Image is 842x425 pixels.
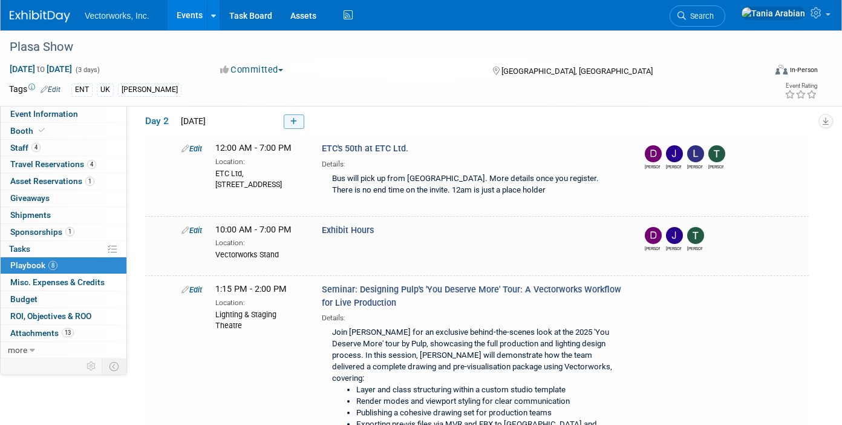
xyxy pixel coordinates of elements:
[10,143,41,153] span: Staff
[9,244,30,254] span: Tasks
[666,162,681,170] div: Jesse Cogdell
[687,145,704,162] img: Lynette Newton
[687,162,702,170] div: Lynette Newton
[698,63,818,81] div: Event Format
[87,160,96,169] span: 4
[785,83,817,89] div: Event Rating
[9,83,60,97] td: Tags
[181,285,202,294] a: Edit
[102,358,127,374] td: Toggle Event Tabs
[215,296,304,308] div: Location:
[775,65,788,74] img: Format-Inperson.png
[216,64,288,76] button: Committed
[686,12,714,21] span: Search
[322,285,621,308] span: Seminar: Designing Pulp's 'You Deserve More' Tour: A Vectorworks Workflow for Live Production
[1,342,126,358] a: more
[215,155,304,167] div: Location:
[215,236,304,248] div: Location:
[356,396,618,407] li: Render modes and viewport styling for clear communication
[1,106,126,122] a: Event Information
[215,143,292,153] span: 12:00 AM - 7:00 PM
[31,143,41,152] span: 4
[177,116,206,126] span: [DATE]
[81,358,102,374] td: Personalize Event Tab Strip
[687,227,704,244] img: Tom White
[356,407,618,419] li: Publishing a cohesive drawing set for production teams
[1,257,126,274] a: Playbook8
[215,225,292,235] span: 10:00 AM - 7:00 PM
[145,114,175,128] span: Day 2
[215,167,304,190] div: ETC Ltd, [STREET_ADDRESS]
[10,277,105,287] span: Misc. Expenses & Credits
[666,145,683,162] img: Jesse Cogdell
[741,7,806,20] img: Tania Arabian
[10,159,96,169] span: Travel Reservations
[1,156,126,173] a: Travel Reservations4
[74,66,100,74] span: (3 days)
[322,225,374,236] span: Exhibit Hours
[356,384,618,396] li: Layer and class structuring within a custom studio template
[10,294,38,304] span: Budget
[322,156,624,170] div: Details:
[97,84,114,96] div: UK
[10,311,91,321] span: ROI, Objectives & ROO
[501,67,653,76] span: [GEOGRAPHIC_DATA], [GEOGRAPHIC_DATA]
[1,207,126,223] a: Shipments
[708,162,723,170] div: Tom White
[10,227,74,237] span: Sponsorships
[322,309,624,323] div: Details:
[118,84,181,96] div: [PERSON_NAME]
[181,226,202,235] a: Edit
[85,11,149,21] span: Vectorworks, Inc.
[670,5,725,27] a: Search
[666,244,681,252] div: Jesse Cogdell
[1,224,126,240] a: Sponsorships1
[65,227,74,236] span: 1
[8,345,27,355] span: more
[10,126,47,136] span: Booth
[1,190,126,206] a: Giveaways
[215,284,287,294] span: 1:15 PM - 2:00 PM
[645,162,660,170] div: Dana Valovska
[10,328,74,338] span: Attachments
[666,227,683,244] img: Jesse Cogdell
[1,274,126,291] a: Misc. Expenses & Credits
[10,176,94,186] span: Asset Reservations
[1,325,126,341] a: Attachments13
[48,261,57,270] span: 8
[1,291,126,308] a: Budget
[1,123,126,139] a: Booth
[708,145,725,162] img: Tom White
[1,173,126,189] a: Asset Reservations1
[322,143,408,154] span: ETC's 50th at ETC Ltd.
[215,308,304,331] div: Lighting & Staging Theatre
[1,140,126,156] a: Staff4
[687,244,702,252] div: Tom White
[71,84,93,96] div: ENT
[41,85,60,94] a: Edit
[215,248,304,260] div: Vectorworks Stand
[322,170,624,201] div: Bus will pick up from [GEOGRAPHIC_DATA]. More details once you register. There is no end time on ...
[35,64,47,74] span: to
[1,308,126,325] a: ROI, Objectives & ROO
[10,210,51,220] span: Shipments
[39,127,45,134] i: Booth reservation complete
[85,177,94,186] span: 1
[10,260,57,270] span: Playbook
[1,241,126,257] a: Tasks
[181,144,202,153] a: Edit
[9,64,73,74] span: [DATE] [DATE]
[5,36,749,58] div: Plasa Show
[645,227,662,244] img: Dana Valovska
[10,109,78,119] span: Event Information
[645,145,662,162] img: Dana Valovska
[645,244,660,252] div: Dana Valovska
[62,328,74,337] span: 13
[789,65,818,74] div: In-Person
[10,193,50,203] span: Giveaways
[10,10,70,22] img: ExhibitDay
